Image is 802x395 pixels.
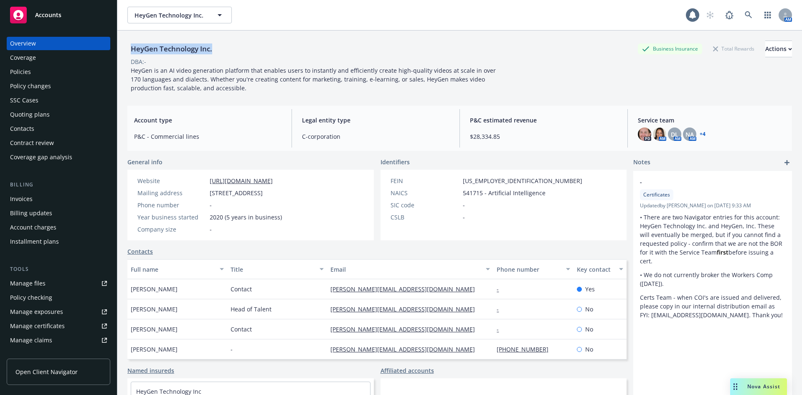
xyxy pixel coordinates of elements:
[463,176,582,185] span: [US_EMPLOYER_IDENTIFICATION_NUMBER]
[700,132,706,137] a: +4
[137,213,206,222] div: Year business started
[231,265,315,274] div: Title
[134,132,282,141] span: P&C - Commercial lines
[10,65,31,79] div: Policies
[782,158,792,168] a: add
[210,213,282,222] span: 2020 (5 years in business)
[137,189,206,197] div: Mailing address
[381,366,434,375] a: Affiliated accounts
[127,247,153,256] a: Contacts
[7,3,110,27] a: Accounts
[765,41,792,57] div: Actions
[7,277,110,290] a: Manage files
[131,265,215,274] div: Full name
[640,202,785,209] span: Updated by [PERSON_NAME] on [DATE] 9:33 AM
[643,191,670,199] span: Certificates
[330,325,482,333] a: [PERSON_NAME][EMAIL_ADDRESS][DOMAIN_NAME]
[7,51,110,64] a: Coverage
[10,94,38,107] div: SSC Cases
[10,79,51,93] div: Policy changes
[10,334,52,347] div: Manage claims
[10,136,54,150] div: Contract review
[653,127,666,141] img: photo
[127,158,162,166] span: General info
[210,177,273,185] a: [URL][DOMAIN_NAME]
[7,192,110,206] a: Invoices
[640,293,785,319] p: Certs Team - when COI's are issued and delivered, please copy in our internal distribution email ...
[131,57,146,66] div: DBA: -
[210,225,212,234] span: -
[577,265,614,274] div: Key contact
[231,345,233,354] span: -
[10,235,59,248] div: Installment plans
[7,265,110,273] div: Tools
[210,189,263,197] span: [STREET_ADDRESS]
[127,43,216,54] div: HeyGen Technology Inc.
[330,265,481,274] div: Email
[493,259,573,279] button: Phone number
[137,201,206,209] div: Phone number
[7,108,110,121] a: Quoting plans
[134,116,282,125] span: Account type
[137,225,206,234] div: Company size
[7,291,110,304] a: Policy checking
[210,201,212,209] span: -
[7,65,110,79] a: Policies
[391,213,459,222] div: CSLB
[585,305,593,313] span: No
[7,221,110,234] a: Account charges
[7,79,110,93] a: Policy changes
[391,176,459,185] div: FEIN
[7,150,110,164] a: Coverage gap analysis
[10,37,36,50] div: Overview
[671,130,678,139] span: DL
[35,12,61,18] span: Accounts
[10,319,65,333] div: Manage certificates
[640,178,764,186] span: -
[131,325,178,334] span: [PERSON_NAME]
[7,319,110,333] a: Manage certificates
[327,259,493,279] button: Email
[131,305,178,313] span: [PERSON_NAME]
[127,366,174,375] a: Named insureds
[463,189,546,197] span: 541715 - Artificial Intelligence
[470,116,617,125] span: P&C estimated revenue
[730,378,787,395] button: Nova Assist
[10,108,50,121] div: Quoting plans
[127,7,232,23] button: HeyGen Technology Inc.
[135,11,207,20] span: HeyGen Technology Inc.
[10,221,56,234] div: Account charges
[497,265,561,274] div: Phone number
[717,248,728,256] strong: first
[497,305,505,313] a: -
[391,189,459,197] div: NAICS
[10,277,46,290] div: Manage files
[231,325,252,334] span: Contact
[10,51,36,64] div: Coverage
[585,285,595,293] span: Yes
[7,305,110,319] span: Manage exposures
[585,345,593,354] span: No
[131,345,178,354] span: [PERSON_NAME]
[10,305,63,319] div: Manage exposures
[10,291,52,304] div: Policy checking
[302,116,449,125] span: Legal entity type
[633,158,650,168] span: Notes
[231,305,272,313] span: Head of Talent
[7,348,110,361] a: Manage BORs
[7,235,110,248] a: Installment plans
[10,192,33,206] div: Invoices
[231,285,252,293] span: Contact
[640,213,785,265] p: • There are two Navigator entries for this account: HeyGen Technology Inc. and HeyGen, Inc. These...
[721,7,738,23] a: Report a Bug
[747,383,780,390] span: Nova Assist
[330,305,482,313] a: [PERSON_NAME][EMAIL_ADDRESS][DOMAIN_NAME]
[131,66,497,92] span: HeyGen is an AI video generation platform that enables users to instantly and efficiently create ...
[709,43,759,54] div: Total Rewards
[227,259,327,279] button: Title
[585,325,593,334] span: No
[638,127,651,141] img: photo
[7,122,110,135] a: Contacts
[330,285,482,293] a: [PERSON_NAME][EMAIL_ADDRESS][DOMAIN_NAME]
[638,116,785,125] span: Service team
